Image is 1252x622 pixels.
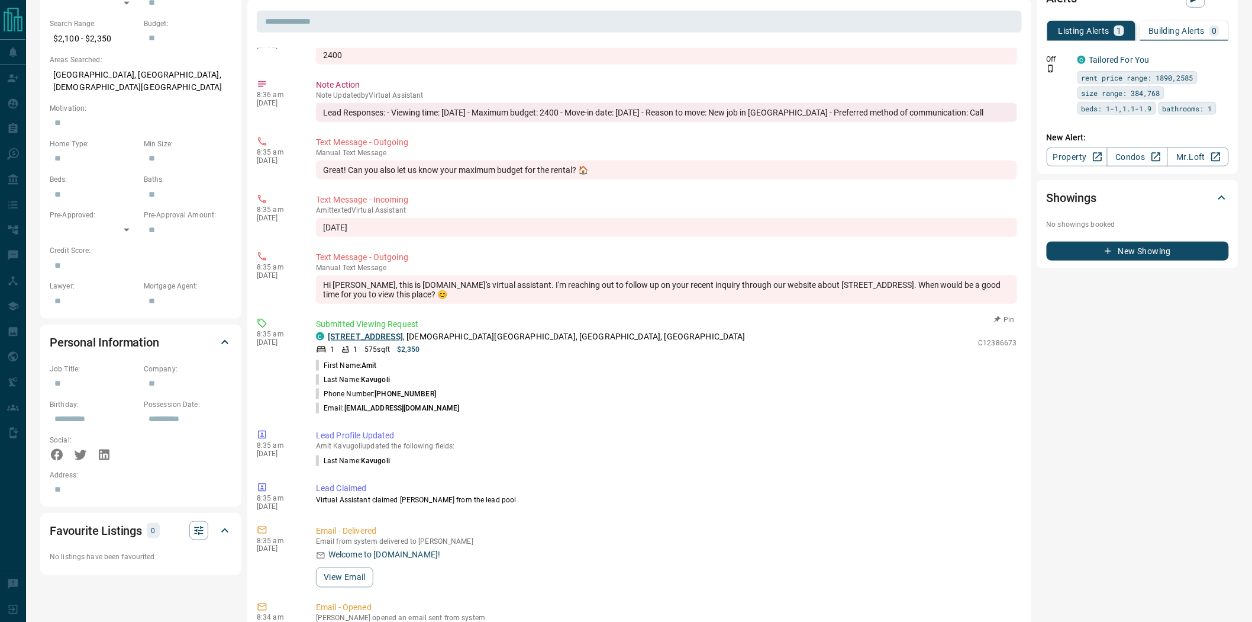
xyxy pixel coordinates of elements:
p: [DATE] [257,214,298,222]
button: New Showing [1047,242,1229,261]
p: Min Size: [144,139,232,149]
p: 8:35 am [257,206,298,214]
h2: Favourite Listings [50,521,142,540]
p: [DATE] [257,271,298,280]
p: Search Range: [50,18,138,29]
div: Lead Responses: - Viewing time: [DATE] - Maximum budget: 2400 - Move-in date: [DATE] - Reason to ... [316,103,1017,122]
div: Showings [1047,184,1229,212]
p: Lawyer: [50,281,138,291]
p: 1 [330,344,334,355]
p: 8:34 am [257,614,298,622]
span: Amit [362,361,376,370]
span: rent price range: 1890,2585 [1082,72,1193,84]
p: C12386673 [979,338,1017,348]
button: View Email [316,568,373,588]
p: Note Action [316,79,1017,91]
p: Social: [50,435,138,445]
span: Kavugoli [361,457,390,465]
p: Beds: [50,174,138,185]
a: Condos [1107,148,1168,166]
p: [DATE] [257,156,298,165]
p: Last Name: [316,374,390,385]
a: Property [1047,148,1108,166]
p: Lead Claimed [316,482,1017,495]
div: Great! Can you also let us know your maximum budget for the rental? 🏠 [316,161,1017,179]
div: Hi [PERSON_NAME], this is [DOMAIN_NAME]'s virtual assistant. I'm reaching out to follow up on you... [316,275,1017,304]
p: Phone Number: [316,389,436,399]
p: 8:35 am [257,441,298,450]
p: [DATE] [257,502,298,511]
p: 8:35 am [257,537,298,545]
p: Text Message - Outgoing [316,136,1017,149]
span: size range: 384,768 [1082,87,1160,99]
p: , [DEMOGRAPHIC_DATA][GEOGRAPHIC_DATA], [GEOGRAPHIC_DATA], [GEOGRAPHIC_DATA] [328,331,746,343]
svg: Push Notification Only [1047,65,1055,73]
span: manual [316,264,341,272]
p: Possession Date: [144,399,232,410]
p: 8:35 am [257,330,298,338]
p: No showings booked [1047,219,1229,230]
span: bathrooms: 1 [1163,102,1212,114]
p: Pre-Approved: [50,210,138,220]
p: Building Alerts [1148,27,1205,35]
div: 2400 [316,46,1017,65]
p: No listings have been favourited [50,552,232,563]
h2: Showings [1047,188,1097,207]
p: 8:36 am [257,91,298,99]
p: Company: [144,364,232,374]
p: [DATE] [257,545,298,553]
a: Mr.Loft [1167,148,1228,166]
p: Listing Alerts [1059,27,1110,35]
p: Submitted Viewing Request [316,318,1017,331]
p: Baths: [144,174,232,185]
p: 8:35 am [257,148,298,156]
span: beds: 1-1,1.1-1.9 [1082,102,1152,114]
p: 1 [1117,27,1121,35]
p: Text Message [316,149,1017,157]
p: Email: [316,403,460,413]
p: 0 [1212,27,1216,35]
span: Kavugoli [361,376,390,384]
span: [PHONE_NUMBER] [375,390,436,398]
p: Lead Profile Updated [316,429,1017,442]
p: Text Message - Incoming [316,194,1017,206]
p: Areas Searched: [50,54,232,65]
p: Home Type: [50,139,138,149]
p: Text Message [316,264,1017,272]
p: $2,100 - $2,350 [50,29,138,49]
p: Mortgage Agent: [144,281,232,291]
p: Birthday: [50,399,138,410]
p: Motivation: [50,103,232,114]
p: Address: [50,470,232,480]
p: [DATE] [257,338,298,347]
p: [DATE] [257,99,298,107]
p: New Alert: [1047,132,1229,144]
a: Tailored For You [1089,55,1150,65]
div: condos.ca [1077,56,1086,64]
span: [EMAIL_ADDRESS][DOMAIN_NAME] [344,404,460,412]
p: 1 [353,344,357,355]
h2: Personal Information [50,333,159,352]
p: $2,350 [397,344,420,355]
p: Email - Opened [316,602,1017,614]
p: Job Title: [50,364,138,374]
p: First Name: [316,360,377,371]
a: [STREET_ADDRESS] [328,332,403,341]
p: Credit Score: [50,245,232,256]
div: condos.ca [316,332,324,341]
button: Pin [988,315,1022,325]
p: Text Message - Outgoing [316,251,1017,264]
p: [DATE] [257,450,298,458]
p: 575 sqft [364,344,390,355]
p: Note Updated by Virtual Assistant [316,91,1017,100]
p: Off [1047,54,1070,65]
p: Pre-Approval Amount: [144,210,232,220]
p: Email from system delivered to [PERSON_NAME] [316,537,1017,546]
p: Budget: [144,18,232,29]
p: Amit texted Virtual Assistant [316,206,1017,214]
div: Favourite Listings0 [50,517,232,545]
p: Email - Delivered [316,525,1017,537]
div: Personal Information [50,328,232,357]
p: Virtual Assistant claimed [PERSON_NAME] from the lead pool [316,495,1017,505]
p: Last Name : [316,456,390,466]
